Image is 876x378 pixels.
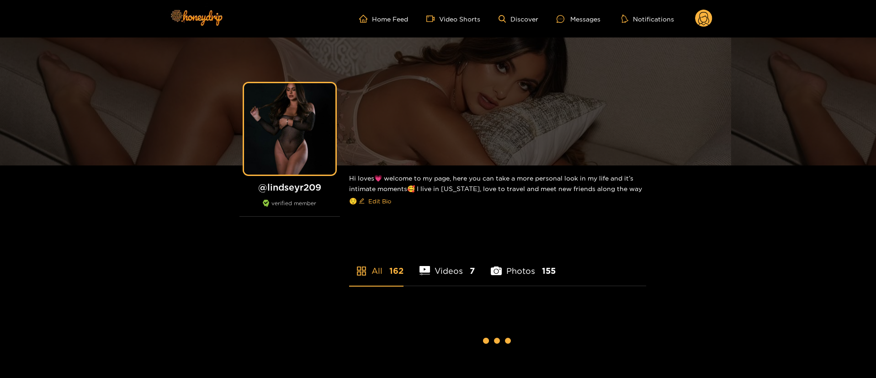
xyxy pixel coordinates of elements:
a: Discover [499,15,538,23]
div: Hi loves💗 welcome to my page, here you can take a more personal look in my life and it’s intimate... [349,165,646,216]
span: appstore [356,266,367,277]
span: edit [359,198,365,205]
h1: @ lindseyr209 [239,181,340,193]
span: home [359,15,372,23]
span: 162 [389,265,403,277]
span: 7 [470,265,475,277]
li: All [349,245,403,286]
span: Edit Bio [368,197,391,206]
div: Messages [557,14,600,24]
li: Photos [491,245,556,286]
li: Videos [419,245,475,286]
button: Notifications [619,14,677,23]
div: verified member [239,200,340,217]
button: editEdit Bio [357,194,393,208]
a: Video Shorts [426,15,480,23]
a: Home Feed [359,15,408,23]
span: 155 [542,265,556,277]
span: video-camera [426,15,439,23]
